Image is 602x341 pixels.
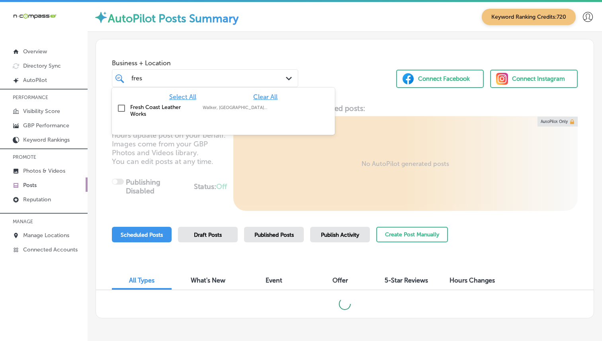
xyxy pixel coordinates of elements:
[450,277,495,284] span: Hours Changes
[169,93,196,101] span: Select All
[23,77,47,84] p: AutoPilot
[23,246,78,253] p: Connected Accounts
[418,73,470,85] div: Connect Facebook
[191,277,225,284] span: What's New
[129,277,154,284] span: All Types
[23,232,69,239] p: Manage Locations
[112,59,298,67] span: Business + Location
[321,232,359,238] span: Publish Activity
[94,10,108,24] img: autopilot-icon
[23,136,70,143] p: Keyword Rankings
[490,70,578,88] button: Connect Instagram
[254,232,294,238] span: Published Posts
[332,277,348,284] span: Offer
[108,12,238,25] label: AutoPilot Posts Summary
[23,122,69,129] p: GBP Performance
[512,73,565,85] div: Connect Instagram
[396,70,484,88] button: Connect Facebook
[121,232,163,238] span: Scheduled Posts
[23,168,65,174] p: Photos & Videos
[23,48,47,55] p: Overview
[23,62,61,69] p: Directory Sync
[23,182,37,189] p: Posts
[385,277,428,284] span: 5-Star Reviews
[194,232,222,238] span: Draft Posts
[266,277,282,284] span: Event
[13,12,57,20] img: 660ab0bf-5cc7-4cb8-ba1c-48b5ae0f18e60NCTV_CLogo_TV_Black_-500x88.png
[203,105,267,110] label: Walker, MI, USA | Wyoming, MI, USA | Kentwood, MI, USA | Dorr, MI 49323, USA | Grandville, MI, US...
[23,196,51,203] p: Reputation
[376,227,448,242] button: Create Post Manually
[253,93,278,101] span: Clear All
[482,9,576,25] span: Keyword Ranking Credits: 720
[23,108,60,115] p: Visibility Score
[130,104,195,117] label: Fresh Coast Leather Works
